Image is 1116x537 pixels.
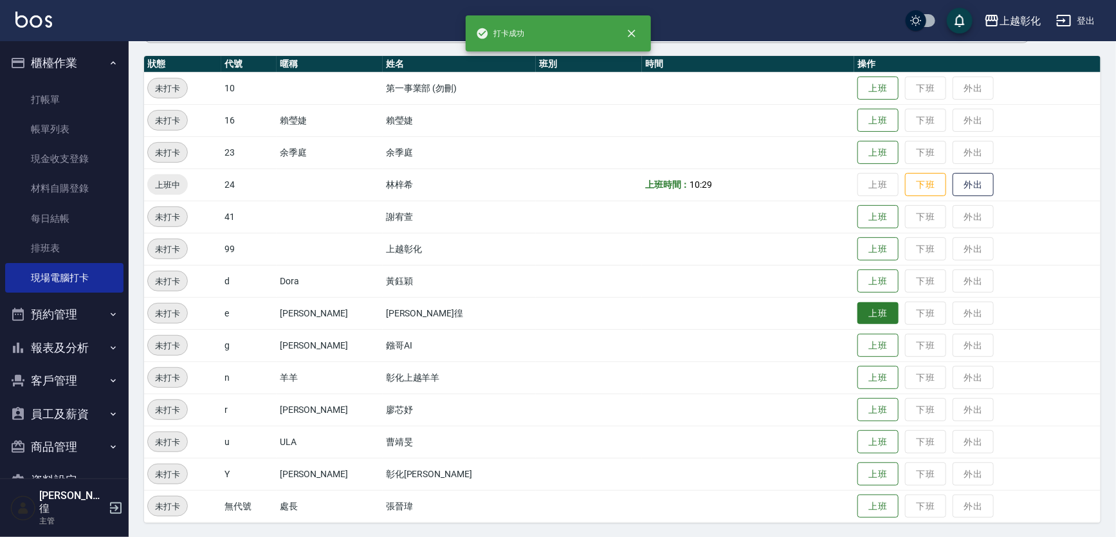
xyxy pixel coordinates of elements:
[10,495,36,521] img: Person
[383,361,536,394] td: 彰化上越羊羊
[148,468,187,481] span: 未打卡
[383,201,536,233] td: 謝宥萱
[383,104,536,136] td: 賴瑩婕
[5,298,123,331] button: 預約管理
[277,329,383,361] td: [PERSON_NAME]
[277,394,383,426] td: [PERSON_NAME]
[383,297,536,329] td: [PERSON_NAME]徨
[1051,9,1101,33] button: 登出
[148,275,187,288] span: 未打卡
[277,361,383,394] td: 羊羊
[221,104,277,136] td: 16
[148,210,187,224] span: 未打卡
[221,490,277,522] td: 無代號
[979,8,1046,34] button: 上越彰化
[383,56,536,73] th: 姓名
[857,495,899,518] button: 上班
[148,371,187,385] span: 未打卡
[5,331,123,365] button: 報表及分析
[383,426,536,458] td: 曹靖旻
[277,104,383,136] td: 賴瑩婕
[905,173,946,197] button: 下班
[221,265,277,297] td: d
[383,490,536,522] td: 張晉瑋
[857,430,899,454] button: 上班
[645,179,690,190] b: 上班時間：
[277,490,383,522] td: 處長
[5,430,123,464] button: 商品管理
[39,515,105,527] p: 主管
[39,489,105,515] h5: [PERSON_NAME]徨
[857,398,899,422] button: 上班
[857,334,899,358] button: 上班
[5,174,123,203] a: 材料自購登錄
[857,302,899,325] button: 上班
[383,72,536,104] td: 第一事業部 (勿刪)
[221,56,277,73] th: 代號
[5,144,123,174] a: 現金收支登錄
[5,397,123,431] button: 員工及薪資
[221,329,277,361] td: g
[221,361,277,394] td: n
[854,56,1101,73] th: 操作
[5,204,123,233] a: 每日結帳
[383,168,536,201] td: 林梓希
[383,329,536,361] td: 鏹哥AI
[277,297,383,329] td: [PERSON_NAME]
[221,136,277,168] td: 23
[5,85,123,114] a: 打帳單
[1000,13,1041,29] div: 上越彰化
[148,242,187,256] span: 未打卡
[15,12,52,28] img: Logo
[221,394,277,426] td: r
[642,56,854,73] th: 時間
[144,56,221,73] th: 狀態
[947,8,973,33] button: save
[953,173,994,197] button: 外出
[857,141,899,165] button: 上班
[148,403,187,417] span: 未打卡
[148,339,187,352] span: 未打卡
[5,233,123,263] a: 排班表
[857,205,899,229] button: 上班
[5,46,123,80] button: 櫃檯作業
[148,435,187,449] span: 未打卡
[857,77,899,100] button: 上班
[277,136,383,168] td: 余季庭
[221,201,277,233] td: 41
[476,27,525,40] span: 打卡成功
[383,265,536,297] td: 黃鈺穎
[857,269,899,293] button: 上班
[536,56,642,73] th: 班別
[148,114,187,127] span: 未打卡
[857,366,899,390] button: 上班
[383,136,536,168] td: 余季庭
[221,168,277,201] td: 24
[221,426,277,458] td: u
[5,364,123,397] button: 客戶管理
[857,237,899,261] button: 上班
[277,265,383,297] td: Dora
[277,458,383,490] td: [PERSON_NAME]
[221,72,277,104] td: 10
[690,179,713,190] span: 10:29
[148,307,187,320] span: 未打卡
[221,233,277,265] td: 99
[277,56,383,73] th: 暱稱
[5,464,123,497] button: 資料設定
[147,178,188,192] span: 上班中
[857,462,899,486] button: 上班
[277,426,383,458] td: ULA
[383,233,536,265] td: 上越彰化
[383,458,536,490] td: 彰化[PERSON_NAME]
[148,82,187,95] span: 未打卡
[5,263,123,293] a: 現場電腦打卡
[617,19,646,48] button: close
[221,458,277,490] td: Y
[5,114,123,144] a: 帳單列表
[383,394,536,426] td: 廖芯妤
[148,146,187,159] span: 未打卡
[857,109,899,132] button: 上班
[221,297,277,329] td: e
[148,500,187,513] span: 未打卡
